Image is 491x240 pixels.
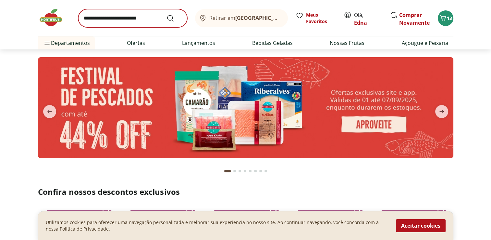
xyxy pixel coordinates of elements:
[46,219,388,232] p: Utilizamos cookies para oferecer uma navegação personalizada e melhorar sua experiencia no nosso ...
[396,219,446,232] button: Aceitar cookies
[306,12,336,25] span: Meus Favoritos
[209,15,281,21] span: Retirar em
[354,19,367,26] a: Edna
[127,39,145,47] a: Ofertas
[296,12,336,25] a: Meus Favoritos
[223,163,232,179] button: Current page from fs-carousel
[253,163,258,179] button: Go to page 6 from fs-carousel
[330,39,364,47] a: Nossas Frutas
[38,105,61,118] button: previous
[232,163,237,179] button: Go to page 2 from fs-carousel
[438,10,453,26] button: Carrinho
[43,35,51,51] button: Menu
[399,11,430,26] a: Comprar Novamente
[166,14,182,22] button: Submit Search
[235,14,345,21] b: [GEOGRAPHIC_DATA]/[GEOGRAPHIC_DATA]
[195,9,288,27] button: Retirar em[GEOGRAPHIC_DATA]/[GEOGRAPHIC_DATA]
[38,8,70,27] img: Hortifruti
[43,35,90,51] span: Departamentos
[38,57,453,158] img: pescados
[242,163,248,179] button: Go to page 4 from fs-carousel
[182,39,215,47] a: Lançamentos
[447,15,452,21] span: 13
[258,163,263,179] button: Go to page 7 from fs-carousel
[38,187,453,197] h2: Confira nossos descontos exclusivos
[248,163,253,179] button: Go to page 5 from fs-carousel
[263,163,268,179] button: Go to page 8 from fs-carousel
[78,9,187,27] input: search
[237,163,242,179] button: Go to page 3 from fs-carousel
[252,39,293,47] a: Bebidas Geladas
[354,11,383,27] span: Olá,
[430,105,453,118] button: next
[401,39,448,47] a: Açougue e Peixaria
